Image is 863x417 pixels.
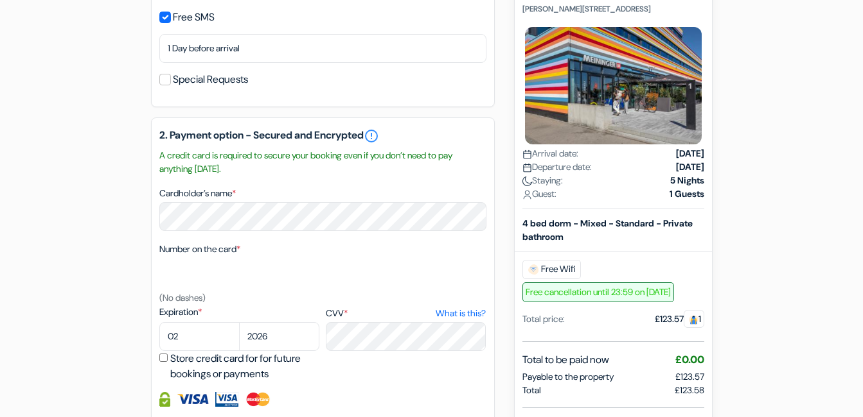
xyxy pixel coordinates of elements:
[522,160,592,174] span: Departure date:
[159,305,319,319] label: Expiration
[522,174,563,187] span: Staying:
[215,392,238,407] img: Visa Electron
[676,147,704,160] strong: [DATE]
[522,149,532,159] img: calendar.svg
[436,307,486,320] a: What is this?
[676,160,704,174] strong: [DATE]
[159,187,236,200] label: Cardholder’s name
[522,187,556,201] span: Guest:
[364,128,379,144] a: error_outline
[522,147,578,160] span: Arrival date:
[177,392,209,407] img: Visa
[528,264,538,275] img: free_wifi.svg
[522,163,532,173] img: calendar.svg
[670,174,704,187] strong: 5 Nights
[522,282,674,302] span: Free cancellation until 23:59 on [DATE]
[522,260,581,279] span: Free Wifi
[522,190,532,200] img: user_icon.svg
[522,176,532,186] img: moon.svg
[522,352,609,368] span: Total to be paid now
[326,307,486,320] label: CVV
[522,4,704,14] p: [PERSON_NAME][STREET_ADDRESS]
[675,371,704,382] span: £123.57
[159,292,206,303] small: (No dashes)
[689,315,698,325] img: guest.svg
[522,384,541,397] span: Total
[655,312,704,326] div: £123.57
[173,71,248,89] label: Special Requests
[670,187,704,201] strong: 1 Guests
[159,149,486,176] small: A credit card is required to secure your booking even if you don’t need to pay anything [DATE].
[170,351,323,382] label: Store credit card for for future bookings or payments
[675,384,704,397] span: £123.58
[522,217,693,243] b: 4 bed dorm - Mixed - Standard - Private bathroom
[159,392,170,407] img: Credit card information fully secured and encrypted
[159,243,240,256] label: Number on the card
[675,353,704,366] span: £0.00
[522,370,614,384] span: Payable to the property
[245,392,271,407] img: Master Card
[159,128,486,144] h5: 2. Payment option - Secured and Encrypted
[684,310,704,328] span: 1
[173,8,215,26] label: Free SMS
[522,312,565,326] div: Total price:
